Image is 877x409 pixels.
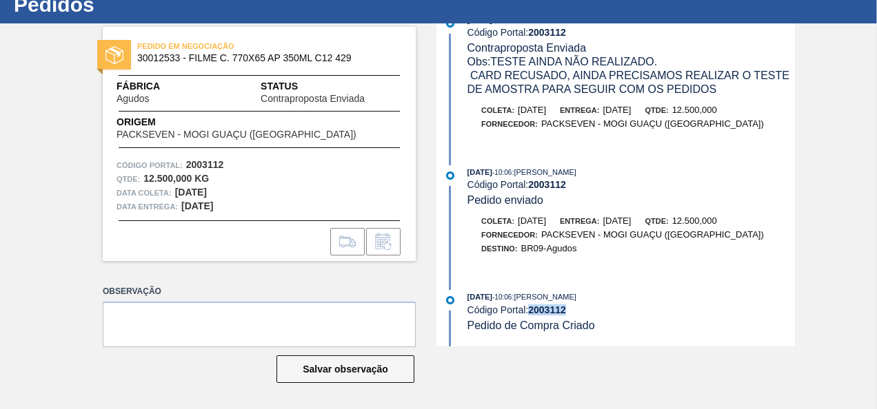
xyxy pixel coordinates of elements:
[603,216,631,226] span: [DATE]
[541,118,764,129] span: PACKSEVEN - MOGI GUAÇU ([GEOGRAPHIC_DATA])
[117,79,192,94] span: Fábrica
[481,231,538,239] span: Fornecedor:
[467,42,587,54] span: Contraproposta Enviada
[528,179,566,190] strong: 2003112
[467,56,793,95] span: Obs: TESTE AINDA NÃO REALIZADO. CARD RECUSADO, AINDA PRECISAMOS REALIZAR O TESTE DE AMOSTRA PARA ...
[137,39,330,53] span: PEDIDO EM NEGOCIAÇÃO
[467,293,492,301] span: [DATE]
[103,282,416,302] label: Observação
[366,228,401,255] div: Informar alteração no pedido
[467,179,795,190] div: Código Portal:
[467,168,492,176] span: [DATE]
[528,304,566,315] strong: 2003112
[603,105,631,115] span: [DATE]
[481,106,514,114] span: Coleta:
[560,217,599,225] span: Entrega:
[467,194,543,206] span: Pedido enviado
[446,296,454,304] img: atual
[492,169,512,176] span: - 10:06
[117,94,149,104] span: Agudos
[181,200,213,211] strong: [DATE]
[481,244,518,253] span: Destino:
[518,216,546,226] span: [DATE]
[276,355,414,383] button: Salvar observação
[446,19,454,28] img: atual
[117,172,140,186] span: Qtde :
[186,159,224,170] strong: 2003112
[521,243,577,253] span: BR09-Agudos
[175,187,207,198] strong: [DATE]
[117,129,356,140] span: PACKSEVEN - MOGI GUAÇU ([GEOGRAPHIC_DATA])
[467,319,595,331] span: Pedido de Compra Criado
[512,168,576,176] span: : [PERSON_NAME]
[672,216,717,226] span: 12.500,000
[645,217,668,225] span: Qtde:
[446,171,454,180] img: atual
[541,229,764,240] span: PACKSEVEN - MOGI GUAÇU ([GEOGRAPHIC_DATA])
[117,200,178,213] span: Data entrega:
[117,186,172,200] span: Data coleta:
[481,217,514,225] span: Coleta:
[672,105,717,115] span: 12.500,000
[528,27,566,38] strong: 2003112
[467,27,795,38] div: Código Portal:
[512,293,576,301] span: : [PERSON_NAME]
[481,120,538,128] span: Fornecedor:
[560,106,599,114] span: Entrega:
[117,115,396,129] span: Origem
[492,293,512,301] span: - 10:06
[117,158,183,172] span: Código Portal:
[143,173,209,184] strong: 12.500,000 KG
[137,53,387,63] span: 30012533 - FILME C. 770X65 AP 350ML C12 429
[105,46,123,64] img: status
[518,105,546,115] span: [DATE]
[645,106,668,114] span: Qtde:
[261,79,402,94] span: Status
[467,304,795,315] div: Código Portal:
[330,228,365,255] div: Ir para Composição de Carga
[261,94,365,104] span: Contraproposta Enviada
